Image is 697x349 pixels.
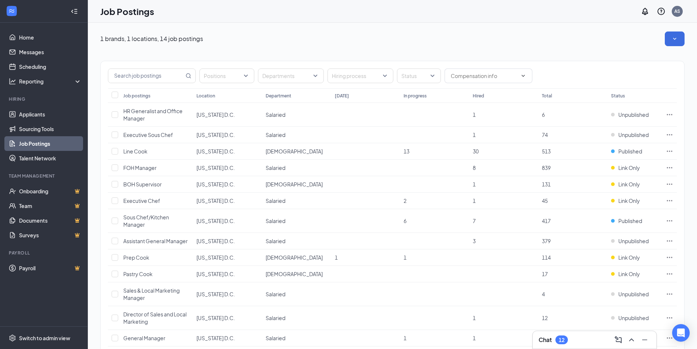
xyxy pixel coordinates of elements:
[262,176,331,193] td: BOH
[9,96,80,102] div: Hiring
[618,181,640,188] span: Link Only
[626,334,637,346] button: ChevronUp
[666,254,673,261] svg: Ellipses
[262,266,331,282] td: BOH
[666,237,673,245] svg: Ellipses
[331,88,400,103] th: [DATE]
[9,78,16,85] svg: Analysis
[262,160,331,176] td: Salaried
[196,93,215,99] div: Location
[262,330,331,346] td: Salaried
[193,306,262,330] td: Washington D.C.
[196,164,235,171] span: [US_STATE] D.C.
[262,306,331,330] td: Salaried
[542,148,551,155] span: 513
[671,35,678,42] svg: SmallChevronDown
[196,111,235,118] span: [US_STATE] D.C.
[538,88,607,103] th: Total
[542,218,551,224] span: 417
[666,314,673,322] svg: Ellipses
[473,315,476,321] span: 1
[9,334,16,342] svg: Settings
[666,148,673,155] svg: Ellipses
[193,330,262,346] td: Washington D.C.
[193,103,262,127] td: Washington D.C.
[19,213,82,228] a: DocumentsCrown
[19,198,82,213] a: TeamCrown
[666,164,673,171] svg: Ellipses
[196,238,235,244] span: [US_STATE] D.C.
[123,311,187,325] span: Director of Sales and Local Marketing
[196,131,235,138] span: [US_STATE] D.C.
[473,218,476,224] span: 7
[266,291,285,297] span: Salaried
[123,181,162,188] span: BOH Supervisor
[262,127,331,143] td: Salaried
[262,209,331,233] td: Salaried
[193,143,262,160] td: Washington D.C.
[123,197,160,204] span: Executive Chef
[262,282,331,306] td: Salaried
[666,131,673,138] svg: Ellipses
[542,111,545,118] span: 6
[123,287,180,301] span: Sales & Local Marketing Manager
[196,335,235,341] span: [US_STATE] D.C.
[559,337,565,343] div: 12
[123,131,173,138] span: Executive Sous Chef
[100,5,154,18] h1: Job Postings
[196,315,235,321] span: [US_STATE] D.C.
[542,238,551,244] span: 379
[266,181,323,188] span: [DEMOGRAPHIC_DATA]
[123,238,188,244] span: Assistant General Manager
[618,290,649,298] span: Unpublished
[473,197,476,204] span: 1
[618,148,642,155] span: Published
[618,164,640,171] span: Link Only
[193,193,262,209] td: Washington D.C.
[193,127,262,143] td: Washington D.C.
[640,335,649,344] svg: Minimize
[262,143,331,160] td: BOH
[19,30,82,45] a: Home
[19,107,82,122] a: Applicants
[266,238,285,244] span: Salaried
[614,335,623,344] svg: ComposeMessage
[266,111,285,118] span: Salaried
[335,254,338,261] span: 1
[542,254,551,261] span: 114
[19,59,82,74] a: Scheduling
[9,250,80,256] div: Payroll
[19,228,82,242] a: SurveysCrown
[666,217,673,224] svg: Ellipses
[618,254,640,261] span: Link Only
[123,108,183,122] span: HR Generalist and Office Manager
[196,291,235,297] span: [US_STATE] D.C.
[193,233,262,249] td: Washington D.C.
[266,315,285,321] span: Salaried
[9,173,80,179] div: Team Management
[473,164,476,171] span: 8
[266,218,285,224] span: Salaried
[108,69,184,83] input: Search job postings
[193,249,262,266] td: Washington D.C.
[666,334,673,342] svg: Ellipses
[542,291,545,297] span: 4
[266,164,285,171] span: Salaried
[100,35,203,43] p: 1 brands, 1 locations, 14 job postings
[8,7,15,15] svg: WorkstreamLogo
[542,197,548,204] span: 45
[266,131,285,138] span: Salaried
[193,209,262,233] td: Washington D.C.
[71,8,78,15] svg: Collapse
[520,73,526,79] svg: ChevronDown
[123,271,153,277] span: Pastry Cook
[196,254,235,261] span: [US_STATE] D.C.
[404,218,406,224] span: 6
[639,334,651,346] button: Minimize
[123,254,149,261] span: Prep Cook
[539,336,552,344] h3: Chat
[266,93,291,99] div: Department
[473,238,476,244] span: 3
[196,181,235,188] span: [US_STATE] D.C.
[618,197,640,204] span: Link Only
